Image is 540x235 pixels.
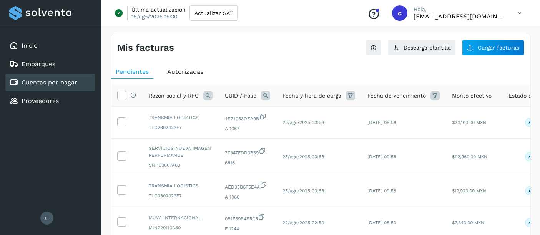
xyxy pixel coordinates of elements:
[367,188,396,194] span: [DATE] 09:58
[149,114,213,121] span: TRANSMIA LOGISTICS
[478,45,519,50] span: Cargar facturas
[282,120,324,125] span: 25/ago/2025 03:58
[194,10,233,16] span: Actualizar SAT
[22,79,77,86] a: Cuentas por pagar
[225,225,270,232] span: F 1244
[414,13,506,20] p: cxp1@53cargo.com
[282,92,341,100] span: Fecha y hora de carga
[282,220,324,225] span: 22/ago/2025 02:50
[225,159,270,166] span: 6816
[462,40,524,56] button: Cargar facturas
[131,6,186,13] p: Última actualización
[414,6,506,13] p: Hola,
[225,125,270,132] span: A 1067
[22,97,59,104] a: Proveedores
[225,181,270,190] span: AED35B6F5E4A
[282,154,324,159] span: 25/ago/2025 03:58
[5,93,95,109] div: Proveedores
[388,40,456,56] button: Descarga plantilla
[367,120,396,125] span: [DATE] 09:58
[452,188,486,194] span: $17,920.00 MXN
[189,5,238,21] button: Actualizar SAT
[452,220,484,225] span: $7,840.00 MXN
[225,113,270,122] span: 4E71C53DEA9B
[149,162,213,169] span: SNI130607A83
[367,220,396,225] span: [DATE] 08:50
[149,192,213,199] span: TLO2302023F7
[117,42,174,53] h4: Mis facturas
[367,154,396,159] span: [DATE] 09:58
[22,60,55,68] a: Embarques
[452,154,487,159] span: $92,960.00 MXN
[149,145,213,159] span: SERVICIOS NUEVA IMAGEN PERFORMANCE
[452,92,492,100] span: Monto efectivo
[225,213,270,222] span: 0B1F69B4E5C5
[225,147,270,156] span: 77347FDD3B39
[149,92,199,100] span: Razón social y RFC
[22,42,38,49] a: Inicio
[5,37,95,54] div: Inicio
[149,224,213,231] span: MIN220110A30
[149,124,213,131] span: TLO2302023F7
[225,92,256,100] span: UUID / Folio
[5,56,95,73] div: Embarques
[404,45,451,50] span: Descarga plantilla
[149,214,213,221] span: MUVA INTERNACIONAL
[225,194,270,200] span: A 1066
[131,13,178,20] p: 18/ago/2025 15:30
[367,92,426,100] span: Fecha de vencimiento
[5,74,95,91] div: Cuentas por pagar
[167,68,203,75] span: Autorizadas
[149,182,213,189] span: TRANSMIA LOGISTICS
[452,120,486,125] span: $20,160.00 MXN
[282,188,324,194] span: 25/ago/2025 03:58
[116,68,149,75] span: Pendientes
